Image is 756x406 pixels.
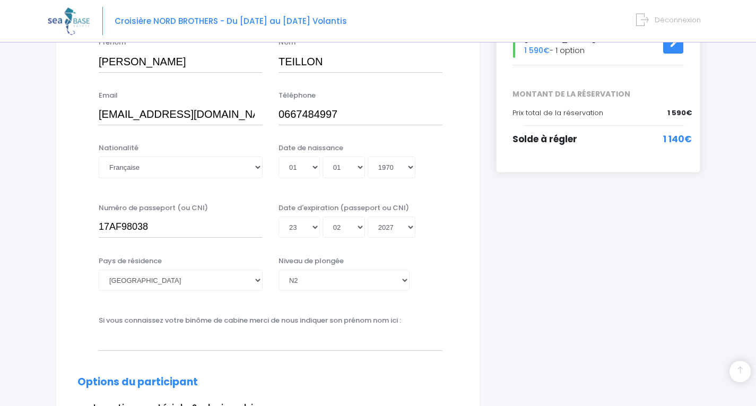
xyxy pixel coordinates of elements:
label: Email [99,90,118,101]
span: Solde à régler [512,133,577,145]
span: 1 140€ [663,133,692,146]
span: MONTANT DE LA RÉSERVATION [505,89,692,100]
label: Nationalité [99,143,138,153]
label: Si vous connaissez votre binôme de cabine merci de nous indiquer son prénom nom ici : [99,315,401,326]
label: Date de naissance [279,143,343,153]
label: Nom [279,37,296,48]
span: Prix total de la réservation [512,108,603,118]
div: - 1 option [505,31,692,58]
label: Pays de résidence [99,256,162,266]
span: Déconnexion [655,15,701,25]
h2: Options du participant [77,376,458,388]
span: 1 590€ [667,108,692,118]
label: Date d'expiration (passeport ou CNI) [279,203,409,213]
span: Croisière NORD BROTHERS - Du [DATE] au [DATE] Volantis [115,15,347,27]
span: 1 590€ [524,45,550,56]
label: Niveau de plongée [279,256,344,266]
label: Numéro de passeport (ou CNI) [99,203,208,213]
label: Prénom [99,37,126,48]
label: Téléphone [279,90,316,101]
